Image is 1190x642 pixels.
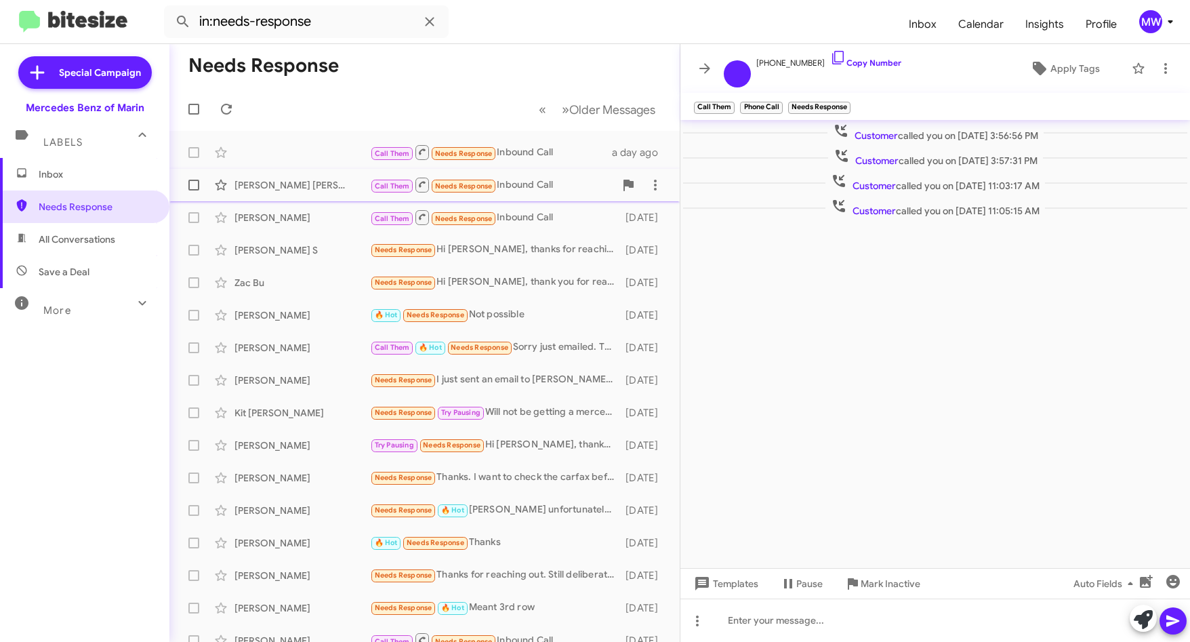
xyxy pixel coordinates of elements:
small: Needs Response [788,102,850,114]
span: Apply Tags [1050,56,1100,81]
span: called you on [DATE] 11:05:15 AM [825,198,1045,218]
div: Thanks. I want to check the carfax before setting the time ideally. Because the last time I was p... [370,470,622,485]
div: Thanks [370,535,622,550]
a: Insights [1014,5,1075,44]
span: called you on [DATE] 11:03:17 AM [825,173,1045,193]
span: Labels [43,136,83,148]
div: a day ago [612,146,669,159]
div: [DATE] [622,569,669,582]
div: [PERSON_NAME] [234,374,370,387]
button: Auto Fields [1063,571,1149,596]
input: Search [164,5,449,38]
div: [DATE] [622,308,669,322]
div: [DATE] [622,439,669,452]
div: [DATE] [622,406,669,420]
div: Inbound Call [370,209,622,226]
div: Thanks for reaching out. Still deliberating on this and taking my time. I think I have all the in... [370,567,622,583]
small: Phone Call [740,102,782,114]
div: Will not be getting a mercedes. Thanks [370,405,622,420]
span: Needs Response [435,214,493,223]
button: MW [1128,10,1175,33]
span: called you on [DATE] 3:56:56 PM [827,123,1044,142]
span: Needs Response [39,200,154,214]
div: [PERSON_NAME] [234,536,370,550]
span: Customer [855,129,898,142]
span: 🔥 Hot [419,343,442,352]
span: Pause [796,571,823,596]
a: Calendar [947,5,1014,44]
span: Call Them [375,214,410,223]
div: [PERSON_NAME] [PERSON_NAME] [234,178,370,192]
span: Needs Response [375,278,432,287]
div: Zac Bu [234,276,370,289]
div: [PERSON_NAME] [234,601,370,615]
div: [PERSON_NAME] [234,341,370,355]
div: Mercedes Benz of Marin [26,101,144,115]
button: Next [554,96,663,123]
div: [PERSON_NAME] unfortunately I am at work both days [370,502,622,518]
div: Inbound Call [370,144,612,161]
div: [PERSON_NAME] [234,439,370,452]
span: [PHONE_NUMBER] [756,49,901,70]
span: Needs Response [375,603,432,612]
a: Profile [1075,5,1128,44]
div: Inbound Call [370,176,615,193]
nav: Page navigation example [531,96,663,123]
div: [PERSON_NAME] [234,308,370,322]
div: MW [1139,10,1162,33]
div: [DATE] [622,504,669,517]
div: [PERSON_NAME] [234,211,370,224]
div: [PERSON_NAME] [234,569,370,582]
span: 🔥 Hot [441,506,464,515]
span: Needs Response [375,571,432,580]
div: [DATE] [622,536,669,550]
span: 🔥 Hot [441,603,464,612]
span: Mark Inactive [861,571,920,596]
span: 🔥 Hot [375,310,398,319]
span: Customer [855,155,899,167]
span: Templates [691,571,758,596]
span: Inbox [39,167,154,181]
button: Templates [680,571,769,596]
div: [DATE] [622,471,669,485]
span: Special Campaign [59,66,141,79]
h1: Needs Response [188,55,339,77]
div: Not possible [370,307,622,323]
span: Needs Response [375,506,432,515]
span: Needs Response [375,408,432,417]
span: Call Them [375,343,410,352]
span: Customer [853,180,896,192]
div: Hi [PERSON_NAME], thanks for reaching back to me. I heard the white C300 coupe was sold. [370,242,622,258]
span: Call Them [375,149,410,158]
div: Kit [PERSON_NAME] [234,406,370,420]
a: Special Campaign [18,56,152,89]
span: Needs Response [375,473,432,482]
span: 🔥 Hot [375,538,398,547]
div: Hi [PERSON_NAME], thanks for reaching out. Let me coordinate with my wife on when I can come out ... [370,437,622,453]
div: [DATE] [622,276,669,289]
span: Call Them [375,182,410,190]
span: called you on [DATE] 3:57:31 PM [828,148,1043,167]
span: » [562,101,569,118]
span: Auto Fields [1073,571,1138,596]
span: Needs Response [407,538,464,547]
button: Mark Inactive [834,571,931,596]
span: Needs Response [435,149,493,158]
button: Previous [531,96,554,123]
div: Sorry just emailed. Thought text was sufficient [370,340,622,355]
div: [DATE] [622,211,669,224]
a: Inbox [898,5,947,44]
div: [PERSON_NAME] [234,504,370,517]
div: Meant 3rd row [370,600,622,616]
div: I just sent an email to [PERSON_NAME] about some searches I've run on the MB USA website re inven... [370,372,622,388]
button: Pause [769,571,834,596]
span: Try Pausing [441,408,480,417]
span: Needs Response [435,182,493,190]
span: More [43,304,71,317]
div: [DATE] [622,243,669,257]
span: Needs Response [375,376,432,384]
div: [DATE] [622,341,669,355]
